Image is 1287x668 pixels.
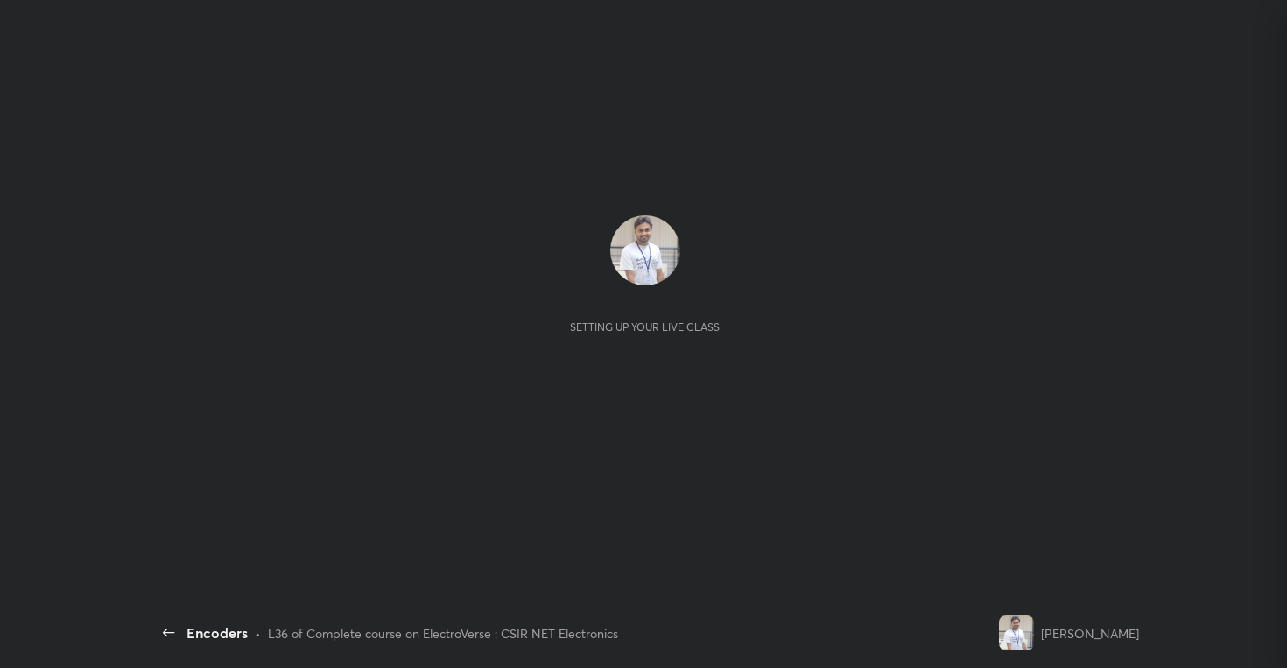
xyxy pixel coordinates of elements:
[268,624,618,643] div: L36 of Complete course on ElectroVerse : CSIR NET Electronics
[255,624,261,643] div: •
[570,320,720,334] div: Setting up your live class
[186,622,248,643] div: Encoders
[610,215,680,285] img: 5fec7a98e4a9477db02da60e09992c81.jpg
[1041,624,1139,643] div: [PERSON_NAME]
[999,615,1034,650] img: 5fec7a98e4a9477db02da60e09992c81.jpg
